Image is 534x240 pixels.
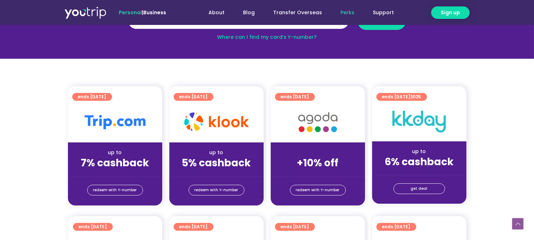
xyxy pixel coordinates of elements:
[182,156,251,170] strong: 5% cashback
[385,155,454,169] strong: 6% cashback
[186,6,403,19] nav: Menu
[93,185,137,195] span: redeem with Y-number
[275,223,315,231] a: ends [DATE]
[378,148,461,155] div: up to
[79,223,107,231] span: ends [DATE]
[431,6,470,19] a: Sign up
[119,9,166,16] span: |
[411,94,421,100] span: 2025
[411,184,428,194] span: get deal
[87,185,143,195] a: redeem with Y-number
[332,6,364,19] a: Perks
[78,93,106,101] span: ends [DATE]
[382,93,421,101] span: ends [DATE]
[382,223,411,231] span: ends [DATE]
[290,185,346,195] a: redeem with Y-number
[73,223,113,231] a: ends [DATE]
[378,168,461,176] div: (for stays only)
[276,169,359,177] div: (for stays only)
[200,6,234,19] a: About
[174,93,213,101] a: ends [DATE]
[376,223,416,231] a: ends [DATE]
[441,9,460,16] span: Sign up
[175,169,258,177] div: (for stays only)
[81,156,149,170] strong: 7% cashback
[264,6,332,19] a: Transfer Overseas
[144,9,166,16] a: Business
[119,9,142,16] span: Personal
[74,169,157,177] div: (for stays only)
[393,183,445,194] a: get deal
[297,156,339,170] strong: +10% off
[175,149,258,156] div: up to
[281,223,309,231] span: ends [DATE]
[74,149,157,156] div: up to
[234,6,264,19] a: Blog
[275,93,315,101] a: ends [DATE]
[281,93,309,101] span: ends [DATE]
[311,149,324,156] span: up to
[189,185,244,195] a: redeem with Y-number
[364,6,403,19] a: Support
[195,185,238,195] span: redeem with Y-number
[296,185,340,195] span: redeem with Y-number
[174,223,213,231] a: ends [DATE]
[179,223,208,231] span: ends [DATE]
[179,93,208,101] span: ends [DATE]
[376,93,427,101] a: ends [DATE]2025
[72,93,112,101] a: ends [DATE]
[217,33,317,41] a: Where can I find my card’s Y-number?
